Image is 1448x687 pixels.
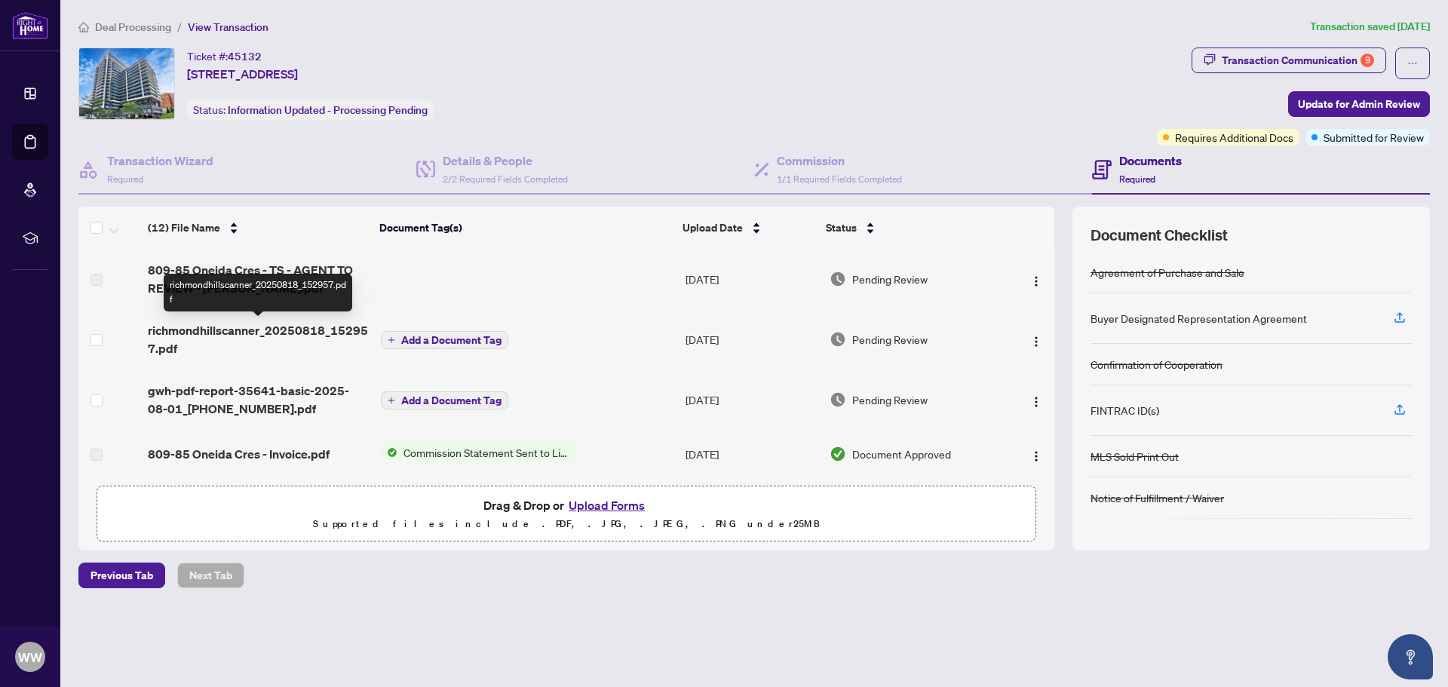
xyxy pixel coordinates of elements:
button: Logo [1024,388,1048,412]
button: Add a Document Tag [381,331,508,349]
span: gwh-pdf-report-35641-basic-2025-08-01_[PHONE_NUMBER].pdf [148,382,369,418]
th: Status [820,207,999,249]
button: Update for Admin Review [1288,91,1430,117]
span: Upload Date [683,219,743,236]
p: Supported files include .PDF, .JPG, .JPEG, .PNG under 25 MB [106,515,1026,533]
div: 9 [1361,54,1374,67]
img: Status Icon [381,444,397,461]
button: Transaction Communication9 [1192,48,1386,73]
span: 809-85 Oneida Cres - TS - AGENT TO REVIEW - [PERSON_NAME].pdf [148,261,369,297]
td: [DATE] [680,309,824,370]
span: Pending Review [852,391,928,408]
button: Add a Document Tag [381,330,508,350]
span: plus [388,397,395,404]
span: (12) File Name [148,219,220,236]
span: Information Updated - Processing Pending [228,103,428,117]
img: Logo [1030,275,1042,287]
span: home [78,22,89,32]
span: Add a Document Tag [401,395,502,406]
span: WW [18,647,42,667]
span: Pending Review [852,271,928,287]
span: View Transaction [188,20,268,34]
img: IMG-N12280193_1.jpg [79,48,174,119]
div: FINTRAC ID(s) [1091,402,1159,419]
button: Upload Forms [564,495,649,515]
span: 2/2 Required Fields Completed [443,173,568,185]
img: Logo [1030,450,1042,462]
button: Logo [1024,442,1048,466]
th: (12) File Name [142,207,374,249]
div: Ticket #: [187,48,262,65]
span: Update for Admin Review [1298,92,1420,116]
article: Transaction saved [DATE] [1310,18,1430,35]
div: Status: [187,100,434,120]
span: ellipsis [1407,58,1418,69]
span: richmondhillscanner_20250818_152957.pdf [148,321,369,357]
img: Document Status [830,331,846,348]
button: Logo [1024,327,1048,351]
button: Add a Document Tag [381,391,508,409]
div: Buyer Designated Representation Agreement [1091,310,1307,327]
img: Logo [1030,396,1042,408]
button: Logo [1024,267,1048,291]
span: Document Checklist [1091,225,1228,246]
img: logo [12,11,48,39]
span: Submitted for Review [1324,129,1424,146]
span: plus [388,336,395,344]
td: [DATE] [680,249,824,309]
div: Agreement of Purchase and Sale [1091,264,1244,281]
span: Document Approved [852,446,951,462]
span: Required [107,173,143,185]
span: Previous Tab [90,563,153,587]
span: Drag & Drop orUpload FormsSupported files include .PDF, .JPG, .JPEG, .PNG under25MB [97,486,1035,542]
span: 45132 [228,50,262,63]
td: [DATE] [680,430,824,478]
h4: Details & People [443,152,568,170]
h4: Documents [1119,152,1182,170]
div: Transaction Communication [1222,48,1374,72]
h4: Commission [777,152,902,170]
img: Document Status [830,391,846,408]
span: Required [1119,173,1155,185]
span: Pending Review [852,331,928,348]
div: Confirmation of Cooperation [1091,356,1223,373]
img: Document Status [830,446,846,462]
button: Next Tab [177,563,244,588]
div: Notice of Fulfillment / Waiver [1091,489,1224,506]
span: Drag & Drop or [483,495,649,515]
span: Deal Processing [95,20,171,34]
button: Add a Document Tag [381,391,508,410]
span: [STREET_ADDRESS] [187,65,298,83]
td: [DATE] [680,370,824,430]
button: Open asap [1388,634,1433,679]
h4: Transaction Wizard [107,152,213,170]
img: Document Status [830,271,846,287]
span: Add a Document Tag [401,335,502,345]
span: Status [826,219,857,236]
span: Requires Additional Docs [1175,129,1293,146]
span: Commission Statement Sent to Listing Brokerage [397,444,576,461]
div: MLS Sold Print Out [1091,448,1179,465]
button: Previous Tab [78,563,165,588]
li: / [177,18,182,35]
span: 809-85 Oneida Cres - Invoice.pdf [148,445,330,463]
button: Status IconCommission Statement Sent to Listing Brokerage [381,444,576,461]
span: 1/1 Required Fields Completed [777,173,902,185]
img: Logo [1030,336,1042,348]
th: Document Tag(s) [373,207,676,249]
div: richmondhillscanner_20250818_152957.pdf [164,274,352,311]
th: Upload Date [676,207,820,249]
